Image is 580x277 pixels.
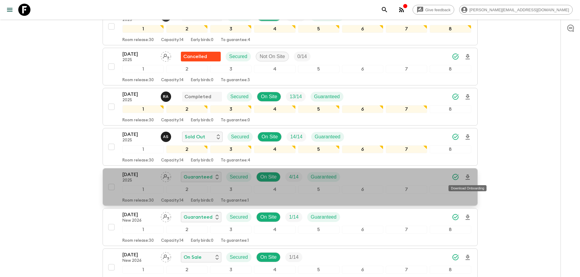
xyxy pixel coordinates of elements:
[183,53,207,60] p: Cancelled
[464,214,471,221] svg: Download Onboarding
[122,171,156,178] p: [DATE]
[386,185,427,193] div: 7
[452,173,459,181] svg: Synced Successfully
[464,254,471,261] svg: Download Onboarding
[191,198,213,203] p: Early birds: 0
[161,214,171,219] span: Assign pack leader
[230,213,248,221] p: Secured
[459,5,573,15] div: [PERSON_NAME][EMAIL_ADDRESS][DOMAIN_NAME]
[122,18,156,23] p: 2025
[422,8,454,12] span: Give feedback
[163,134,169,139] p: A S
[122,178,156,183] p: 2025
[254,185,295,193] div: 4
[254,226,295,234] div: 4
[290,93,302,100] p: 13 / 14
[386,65,427,73] div: 7
[122,50,156,58] p: [DATE]
[227,132,253,142] div: Secured
[260,173,276,181] p: On Site
[103,8,478,45] button: [DATE]2025Agnis SirmaisCompletedSecuredOn SiteTrip FillGuaranteed12345678Room release:30Capacity:...
[466,8,572,12] span: [PERSON_NAME][EMAIL_ADDRESS][DOMAIN_NAME]
[122,78,154,83] p: Room release: 30
[161,133,172,138] span: Agnis Sirmais
[221,238,249,243] p: To guarantee: 1
[122,218,156,223] p: New 2026
[257,92,281,102] div: On Site
[298,65,339,73] div: 5
[298,266,339,274] div: 5
[221,118,250,123] p: To guarantee: 0
[122,266,164,274] div: 1
[256,252,280,262] div: On Site
[230,254,248,261] p: Secured
[290,133,302,140] p: 14 / 14
[103,128,478,166] button: [DATE]2025Agnis SirmaisSold OutSecuredOn SiteTrip FillGuaranteed12345678Room release:30Capacity:1...
[122,138,156,143] p: 2025
[430,226,471,234] div: 8
[285,212,302,222] div: Trip Fill
[260,254,276,261] p: On Site
[386,25,427,33] div: 7
[161,118,184,123] p: Capacity: 14
[122,251,156,258] p: [DATE]
[260,53,285,60] p: Not On Site
[464,133,471,141] svg: Download Onboarding
[342,145,383,153] div: 6
[342,266,383,274] div: 6
[161,93,172,98] span: Raivis Aire
[181,52,221,61] div: Flash Pack cancellation
[122,211,156,218] p: [DATE]
[221,78,250,83] p: To guarantee: 3
[314,93,340,100] p: Guaranteed
[227,92,252,102] div: Secured
[254,105,295,113] div: 4
[226,212,252,222] div: Secured
[258,132,282,142] div: On Site
[289,173,298,181] p: 4 / 14
[298,226,339,234] div: 5
[386,145,427,153] div: 7
[448,185,487,191] div: Download Onboarding
[452,93,459,100] svg: Synced Successfully
[294,52,311,61] div: Trip Fill
[166,226,208,234] div: 2
[161,238,184,243] p: Capacity: 14
[122,145,164,153] div: 1
[285,252,302,262] div: Trip Fill
[430,25,471,33] div: 8
[166,65,208,73] div: 2
[122,258,156,263] p: New 2026
[103,88,478,126] button: [DATE]2025Raivis AireCompletedSecuredOn SiteTrip FillGuaranteed12345678Room release:30Capacity:14...
[122,198,154,203] p: Room release: 30
[254,65,295,73] div: 4
[226,252,252,262] div: Secured
[315,133,341,140] p: Guaranteed
[122,91,156,98] p: [DATE]
[261,93,277,100] p: On Site
[289,213,298,221] p: 1 / 14
[226,172,252,182] div: Secured
[378,4,391,16] button: search adventures
[298,185,339,193] div: 5
[342,105,383,113] div: 6
[452,254,459,261] svg: Synced Successfully
[464,174,471,181] svg: Download Onboarding
[386,266,427,274] div: 7
[103,48,478,85] button: [DATE]2025Assign pack leaderFlash Pack cancellationSecuredNot On SiteTrip Fill12345678Room releas...
[166,145,208,153] div: 2
[221,198,249,203] p: To guarantee: 1
[254,266,295,274] div: 4
[191,78,213,83] p: Early birds: 0
[191,238,213,243] p: Early birds: 0
[161,198,184,203] p: Capacity: 14
[342,185,383,193] div: 6
[262,133,278,140] p: On Site
[210,145,251,153] div: 3
[430,105,471,113] div: 8
[289,254,298,261] p: 1 / 14
[254,145,295,153] div: 4
[184,254,202,261] p: On Sale
[297,53,307,60] p: 0 / 14
[122,105,164,113] div: 1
